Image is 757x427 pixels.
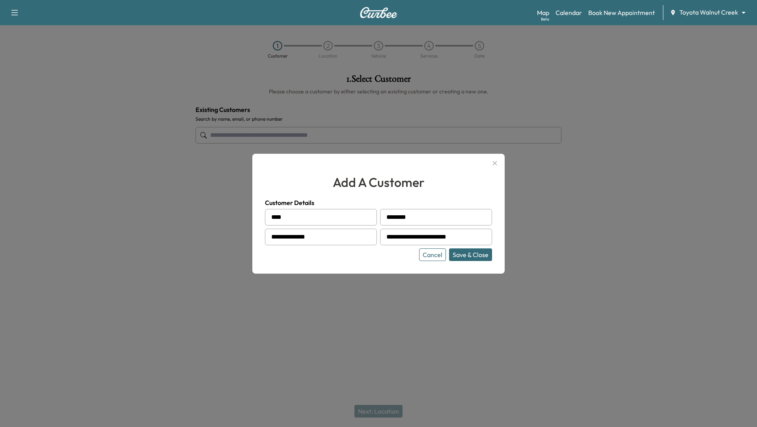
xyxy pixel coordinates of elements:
[537,8,549,17] a: MapBeta
[679,8,738,17] span: Toyota Walnut Creek
[265,173,492,192] h2: add a customer
[588,8,655,17] a: Book New Appointment
[541,16,549,22] div: Beta
[360,7,397,18] img: Curbee Logo
[449,248,492,261] button: Save & Close
[265,198,492,207] h4: Customer Details
[556,8,582,17] a: Calendar
[419,248,446,261] button: Cancel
